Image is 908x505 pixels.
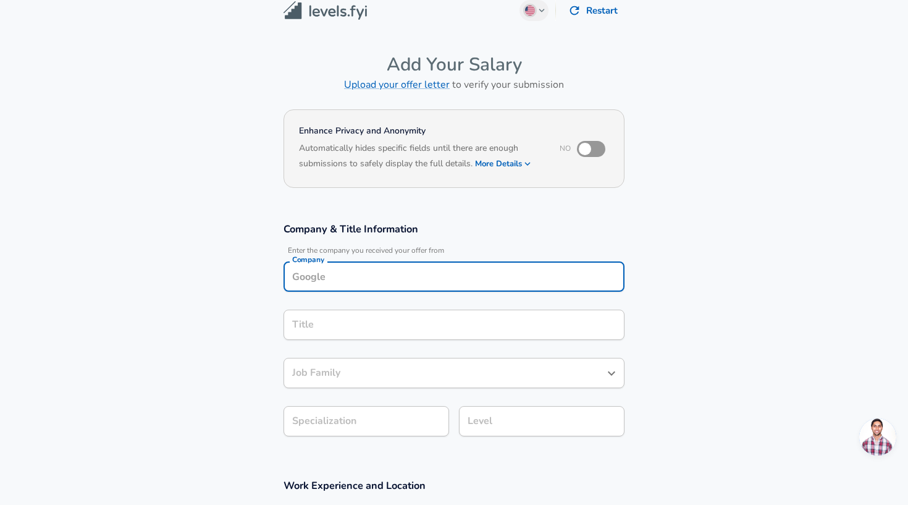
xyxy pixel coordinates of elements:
input: Google [289,267,619,286]
img: Levels.fyi [284,1,367,20]
span: Enter the company you received your offer from [284,246,624,255]
button: Open [603,365,620,382]
h4: Add Your Salary [284,53,624,76]
img: English (US) [525,6,535,15]
input: Software Engineer [289,315,619,334]
span: No [560,143,571,153]
label: Company [292,256,324,263]
input: Software Engineer [289,363,600,383]
input: L3 [465,412,619,431]
input: Specialization [284,406,449,436]
h3: Work Experience and Location [284,478,624,493]
h4: Enhance Privacy and Anonymity [299,125,543,137]
h6: to verify your submission [284,76,624,93]
h3: Company & Title Information [284,222,624,236]
button: More Details [475,155,532,172]
div: Open chat [859,418,896,456]
h6: Automatically hides specific fields until there are enough submissions to safely display the full... [299,142,543,172]
a: Upload your offer letter [344,78,450,91]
